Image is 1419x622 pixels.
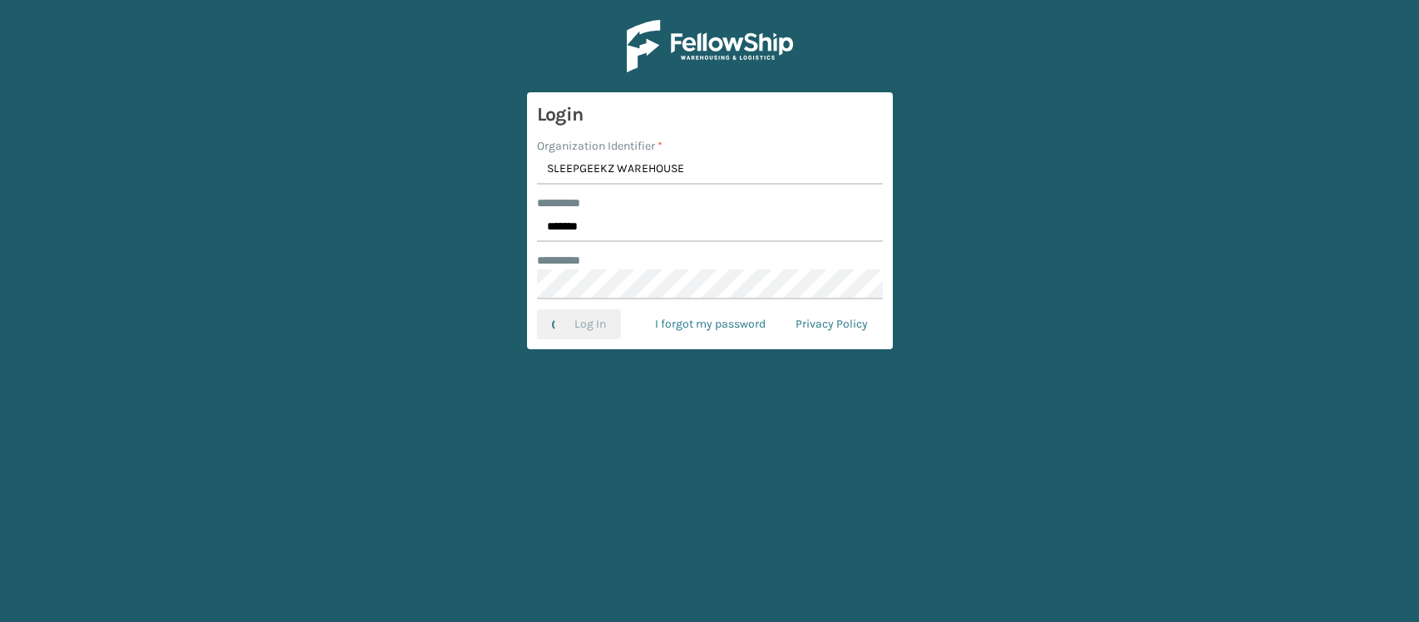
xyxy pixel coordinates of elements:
h3: Login [537,102,883,127]
a: Privacy Policy [781,309,883,339]
label: Organization Identifier [537,137,663,155]
img: Logo [627,20,793,72]
button: Log In [537,309,621,339]
a: I forgot my password [640,309,781,339]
